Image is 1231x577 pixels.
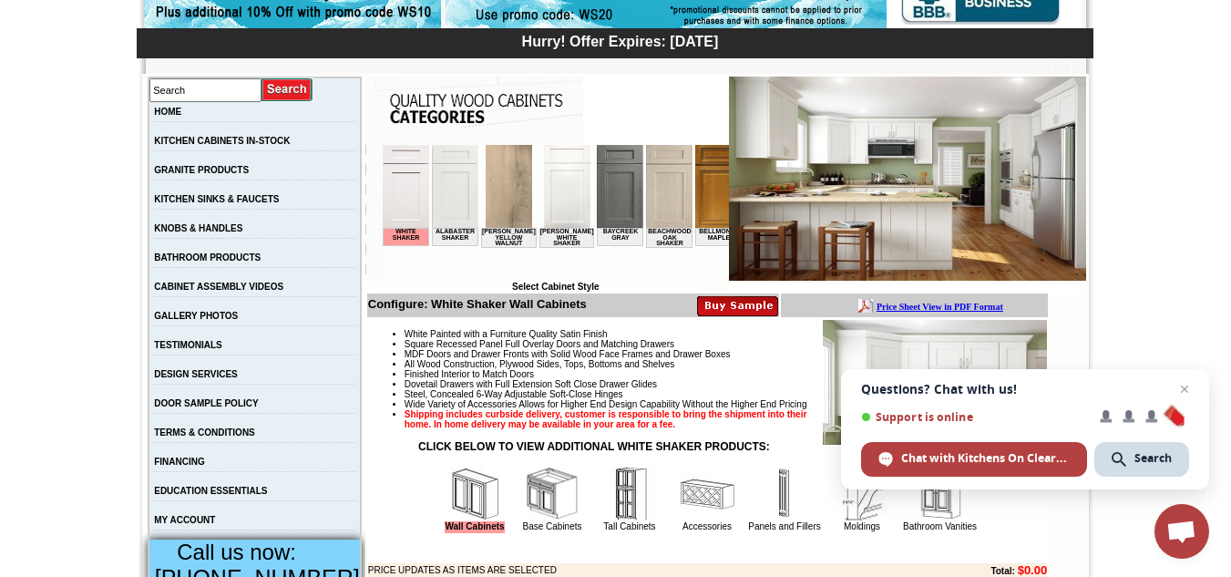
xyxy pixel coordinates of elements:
a: GRANITE PRODUCTS [154,165,249,175]
strong: CLICK BELOW TO VIEW ADDITIONAL WHITE SHAKER PRODUCTS: [418,440,770,453]
li: Wide Variety of Accessories Allows for Higher End Design Capability Without the Higher End Pricing [405,399,1047,409]
a: Panels and Fillers [748,521,820,531]
a: Accessories [682,521,732,531]
span: Support is online [861,410,1087,424]
div: Open chat [1154,504,1209,559]
img: Moldings [835,467,889,521]
li: Steel, Concealed 6-Way Adjustable Soft-Close Hinges [405,389,1047,399]
a: Base Cabinets [522,521,581,531]
li: Square Recessed Panel Full Overlay Doors and Matching Drawers [405,339,1047,349]
img: White Shaker [729,77,1086,281]
a: Tall Cabinets [603,521,655,531]
a: TESTIMONIALS [154,340,221,350]
a: MY ACCOUNT [154,515,215,525]
a: Moldings [844,521,880,531]
a: Price Sheet View in PDF Format [21,3,148,18]
img: Tall Cabinets [602,467,657,521]
a: GALLERY PHOTOS [154,311,238,321]
a: DESIGN SERVICES [154,369,238,379]
b: Price Sheet View in PDF Format [21,7,148,17]
a: TERMS & CONDITIONS [154,428,255,438]
a: KITCHEN SINKS & FAUCETS [154,194,279,204]
a: KITCHEN CABINETS IN-STOCK [154,136,290,146]
a: CABINET ASSEMBLY VIDEOS [154,282,283,292]
a: Bathroom Vanities [903,521,977,531]
img: Base Cabinets [525,467,580,521]
img: Bathroom Vanities [912,467,967,521]
strong: Shipping includes curbside delivery, customer is responsible to bring the shipment into their hom... [405,409,807,429]
a: Wall Cabinets [445,521,504,533]
b: $0.00 [1018,563,1048,577]
a: DOOR SAMPLE POLICY [154,398,258,408]
li: White Painted with a Furniture Quality Satin Finish [405,329,1047,339]
a: BATHROOM PRODUCTS [154,252,261,263]
li: MDF Doors and Drawer Fronts with Solid Wood Face Frames and Drawer Boxes [405,349,1047,359]
span: Questions? Chat with us! [861,382,1189,397]
img: Accessories [680,467,734,521]
a: FINANCING [154,457,205,467]
input: Submit [262,77,313,102]
span: Call us now: [177,540,296,564]
div: Chat with Kitchens On Clearance [861,442,1087,477]
a: KNOBS & HANDLES [154,223,242,233]
li: All Wood Construction, Plywood Sides, Tops, Bottoms and Shelves [405,359,1047,369]
li: Dovetail Drawers with Full Extension Soft Close Drawer Glides [405,379,1047,389]
span: Close chat [1174,378,1195,400]
img: Panels and Fillers [757,467,812,521]
div: Hurry! Offer Expires: [DATE] [146,31,1093,50]
div: Search [1094,442,1189,477]
img: Product Image [823,320,1047,445]
b: Total: [990,566,1014,576]
li: Finished Interior to Match Doors [405,369,1047,379]
td: PRICE UPDATES AS ITEMS ARE SELECTED [368,563,891,577]
b: Select Cabinet Style [512,282,600,292]
span: Search [1134,450,1172,467]
td: Bellmonte Maple [313,83,359,101]
a: HOME [154,107,181,117]
img: Wall Cabinets [447,467,502,521]
b: Configure: White Shaker Wall Cabinets [368,297,587,311]
iframe: Browser incompatible [383,145,729,282]
a: EDUCATION ESSENTIALS [154,486,267,496]
span: Chat with Kitchens On Clearance [901,450,1070,467]
img: pdf.png [3,5,17,19]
